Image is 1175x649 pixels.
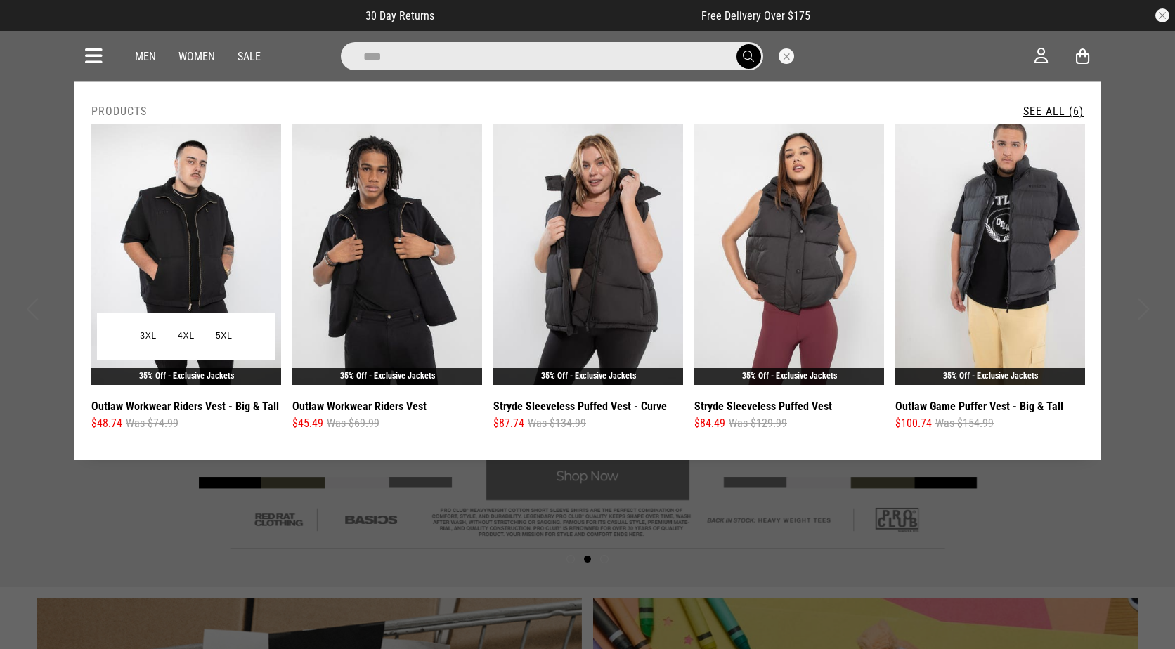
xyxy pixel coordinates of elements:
[91,398,279,415] a: Outlaw Workwear Riders Vest - Big & Tall
[91,124,281,385] img: Outlaw Workwear Riders Vest - Big & Tall in Black
[943,371,1038,381] a: 35% Off - Exclusive Jackets
[493,124,683,385] img: Stryde Sleeveless Puffed Vest - Curve in Black
[1023,105,1084,118] a: See All (6)
[340,371,435,381] a: 35% Off - Exclusive Jackets
[139,371,234,381] a: 35% Off - Exclusive Jackets
[327,415,379,432] span: Was $69.99
[694,415,725,432] span: $84.49
[292,398,427,415] a: Outlaw Workwear Riders Vest
[178,50,215,63] a: Women
[694,398,832,415] a: Stryde Sleeveless Puffed Vest
[365,9,434,22] span: 30 Day Returns
[742,371,837,381] a: 35% Off - Exclusive Jackets
[91,105,147,118] h2: Products
[167,324,205,349] button: 4XL
[729,415,787,432] span: Was $129.99
[493,398,667,415] a: Stryde Sleeveless Puffed Vest - Curve
[91,415,122,432] span: $48.74
[129,324,167,349] button: 3XL
[292,415,323,432] span: $45.49
[935,415,994,432] span: Was $154.99
[11,6,53,48] button: Open LiveChat chat widget
[126,415,178,432] span: Was $74.99
[779,48,794,64] button: Close search
[205,324,243,349] button: 5XL
[895,415,932,432] span: $100.74
[292,124,482,385] img: Outlaw Workwear Riders Vest in Black
[528,415,586,432] span: Was $134.99
[895,398,1063,415] a: Outlaw Game Puffer Vest - Big & Tall
[135,50,156,63] a: Men
[493,415,524,432] span: $87.74
[895,124,1085,385] img: Outlaw Game Puffer Vest - Big & Tall in Black
[462,8,673,22] iframe: Customer reviews powered by Trustpilot
[701,9,810,22] span: Free Delivery Over $175
[541,371,636,381] a: 35% Off - Exclusive Jackets
[238,50,261,63] a: Sale
[694,124,884,385] img: Stryde Sleeveless Puffed Vest in Black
